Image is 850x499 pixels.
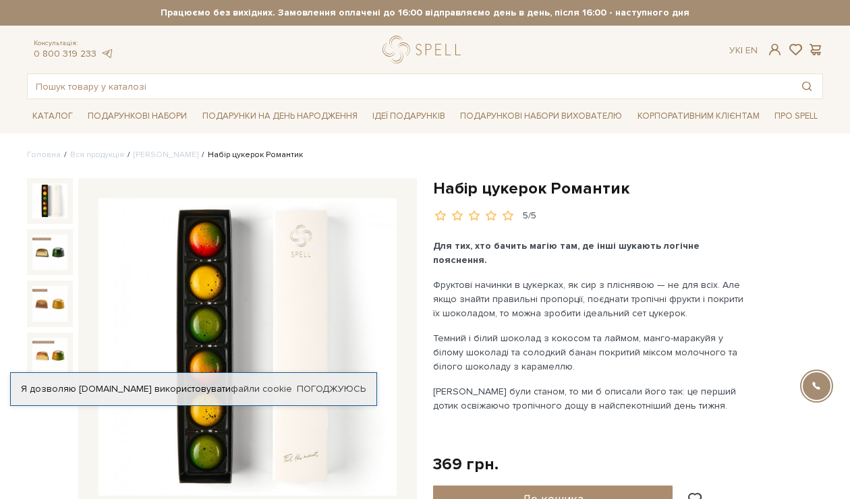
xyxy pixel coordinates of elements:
[433,178,823,199] h1: Набір цукерок Романтик
[741,45,743,56] span: |
[82,106,192,127] a: Подарункові набори
[98,198,397,496] img: Набір цукерок Романтик
[433,278,749,320] p: Фруктові начинки в цукерках, як сир з пліснявою — не для всіх. Але якщо знайти правильні пропорці...
[791,74,822,98] button: Пошук товару у каталозі
[27,106,78,127] a: Каталог
[433,331,749,374] p: Темний і білий шоколад з кокосом та лаймом, манго-маракуйя у білому шоколаді та солодкий банан по...
[70,150,124,160] a: Вся продукція
[231,383,292,394] a: файли cookie
[34,48,96,59] a: 0 800 319 233
[367,106,451,127] a: Ідеї подарунків
[632,105,765,127] a: Корпоративним клієнтам
[32,286,67,321] img: Набір цукерок Романтик
[100,48,113,59] a: telegram
[28,74,791,98] input: Пошук товару у каталозі
[27,7,823,19] strong: Працюємо без вихідних. Замовлення оплачені до 16:00 відправляємо день в день, після 16:00 - насту...
[769,106,823,127] a: Про Spell
[729,45,758,57] div: Ук
[433,240,700,266] b: Для тих, хто бачить магію там, де інші шукають логічне пояснення.
[32,183,67,218] img: Набір цукерок Романтик
[382,36,467,63] a: logo
[32,338,67,373] img: Набір цукерок Романтик
[455,105,627,127] a: Подарункові набори вихователю
[27,150,61,160] a: Головна
[134,150,198,160] a: [PERSON_NAME]
[197,106,363,127] a: Подарунки на День народження
[433,384,749,413] p: [PERSON_NAME] були станом, то ми б описали його так: це перший дотик освіжаючо тропічного дощу в ...
[523,210,536,223] div: 5/5
[297,383,366,395] a: Погоджуюсь
[34,39,113,48] span: Консультація:
[11,383,376,395] div: Я дозволяю [DOMAIN_NAME] використовувати
[198,149,303,161] li: Набір цукерок Романтик
[32,235,67,270] img: Набір цукерок Романтик
[433,454,499,475] div: 369 грн.
[745,45,758,56] a: En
